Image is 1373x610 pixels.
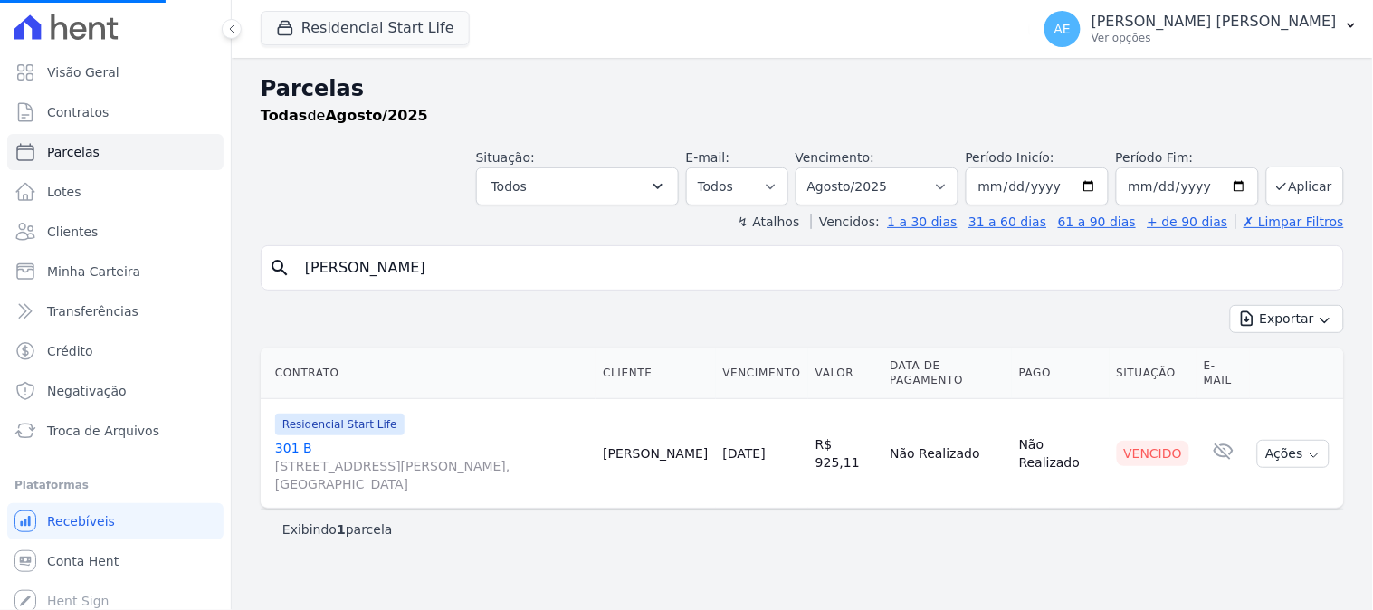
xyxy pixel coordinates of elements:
label: E-mail: [686,150,730,165]
a: Crédito [7,333,224,369]
div: Vencido [1117,441,1190,466]
b: 1 [337,522,346,537]
button: Exportar [1230,305,1344,333]
th: Cliente [596,348,715,399]
th: Data de Pagamento [882,348,1011,399]
strong: Todas [261,107,308,124]
a: Contratos [7,94,224,130]
span: [STREET_ADDRESS][PERSON_NAME], [GEOGRAPHIC_DATA] [275,457,588,493]
a: Transferências [7,293,224,329]
p: Exibindo parcela [282,520,393,539]
label: Vencimento: [796,150,874,165]
span: AE [1054,23,1071,35]
span: Parcelas [47,143,100,161]
td: Não Realizado [1012,399,1110,509]
a: Troca de Arquivos [7,413,224,449]
span: Transferências [47,302,138,320]
a: Visão Geral [7,54,224,91]
h2: Parcelas [261,72,1344,105]
button: AE [PERSON_NAME] [PERSON_NAME] Ver opções [1030,4,1373,54]
span: Crédito [47,342,93,360]
a: ✗ Limpar Filtros [1235,214,1344,229]
label: Vencidos: [811,214,880,229]
i: search [269,257,291,279]
span: Lotes [47,183,81,201]
a: Clientes [7,214,224,250]
a: Lotes [7,174,224,210]
th: Contrato [261,348,596,399]
span: Recebíveis [47,512,115,530]
strong: Agosto/2025 [326,107,428,124]
button: Residencial Start Life [261,11,470,45]
a: [DATE] [723,446,766,461]
label: ↯ Atalhos [738,214,799,229]
a: Parcelas [7,134,224,170]
label: Situação: [476,150,535,165]
a: Conta Hent [7,543,224,579]
span: Troca de Arquivos [47,422,159,440]
span: Visão Geral [47,63,119,81]
label: Período Inicío: [966,150,1054,165]
button: Aplicar [1266,167,1344,205]
label: Período Fim: [1116,148,1259,167]
a: 301 B[STREET_ADDRESS][PERSON_NAME], [GEOGRAPHIC_DATA] [275,439,588,493]
p: Ver opções [1092,31,1337,45]
a: Recebíveis [7,503,224,539]
a: Minha Carteira [7,253,224,290]
span: Minha Carteira [47,262,140,281]
a: Negativação [7,373,224,409]
p: [PERSON_NAME] [PERSON_NAME] [1092,13,1337,31]
td: R$ 925,11 [808,399,882,509]
td: Não Realizado [882,399,1011,509]
th: Pago [1012,348,1110,399]
td: [PERSON_NAME] [596,399,715,509]
button: Todos [476,167,679,205]
a: 1 a 30 dias [888,214,958,229]
a: 61 a 90 dias [1058,214,1136,229]
div: Plataformas [14,474,216,496]
th: Valor [808,348,882,399]
th: Situação [1110,348,1197,399]
span: Contratos [47,103,109,121]
th: Vencimento [716,348,808,399]
span: Todos [491,176,527,197]
p: de [261,105,428,127]
span: Clientes [47,223,98,241]
a: + de 90 dias [1148,214,1228,229]
span: Residencial Start Life [275,414,405,435]
th: E-mail [1197,348,1250,399]
button: Ações [1257,440,1330,468]
span: Negativação [47,382,127,400]
a: 31 a 60 dias [968,214,1046,229]
input: Buscar por nome do lote ou do cliente [294,250,1336,286]
span: Conta Hent [47,552,119,570]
